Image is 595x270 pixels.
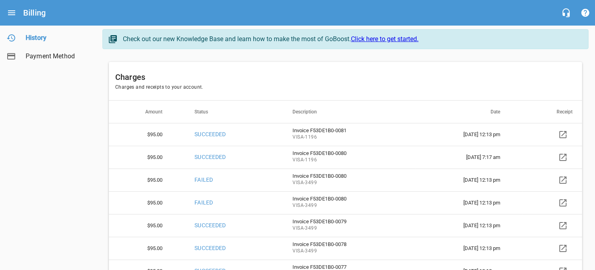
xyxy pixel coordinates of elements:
[185,101,283,123] th: Status
[123,34,580,44] div: Check out our new Knowledge Base and learn how to make the most of GoBoost.
[523,101,582,123] th: Receipt
[283,169,416,191] td: Invoice F53DE1B0-0080
[292,133,394,141] span: VISA - 1196
[109,214,185,237] th: $95.00
[283,123,416,146] td: Invoice F53DE1B0-0081
[194,153,260,161] p: SUCCEEDED
[115,71,576,83] h6: Charges
[109,237,185,260] th: $95.00
[292,202,394,210] span: VISA - 3499
[292,224,394,232] span: VISA - 3499
[416,191,523,214] td: [DATE] 12:13 pm
[283,191,416,214] td: Invoice F53DE1B0-0080
[109,101,185,123] th: Amount
[416,146,523,169] td: [DATE] 7:17 am
[194,199,260,207] p: FAILED
[23,6,46,19] h6: Billing
[416,169,523,191] td: [DATE] 12:13 pm
[2,3,21,22] button: Open drawer
[26,33,86,43] span: History
[109,146,185,169] th: $95.00
[351,35,419,43] a: Click here to get started.
[557,3,576,22] button: Live Chat
[109,169,185,191] th: $95.00
[416,237,523,260] td: [DATE] 12:13 pm
[109,123,185,146] th: $95.00
[283,214,416,237] td: Invoice F53DE1B0-0079
[576,3,595,22] button: Support Portal
[194,130,260,139] p: SUCCEEDED
[292,179,394,187] span: VISA - 3499
[416,214,523,237] td: [DATE] 12:13 pm
[194,221,260,230] p: SUCCEEDED
[115,84,203,90] span: Charges and receipts to your account.
[283,146,416,169] td: Invoice F53DE1B0-0080
[283,101,416,123] th: Description
[109,191,185,214] th: $95.00
[416,101,523,123] th: Date
[292,247,394,255] span: VISA - 3499
[194,244,260,252] p: SUCCEEDED
[194,176,260,184] p: FAILED
[283,237,416,260] td: Invoice F53DE1B0-0078
[26,52,86,61] span: Payment Method
[416,123,523,146] td: [DATE] 12:13 pm
[292,156,394,164] span: VISA - 1196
